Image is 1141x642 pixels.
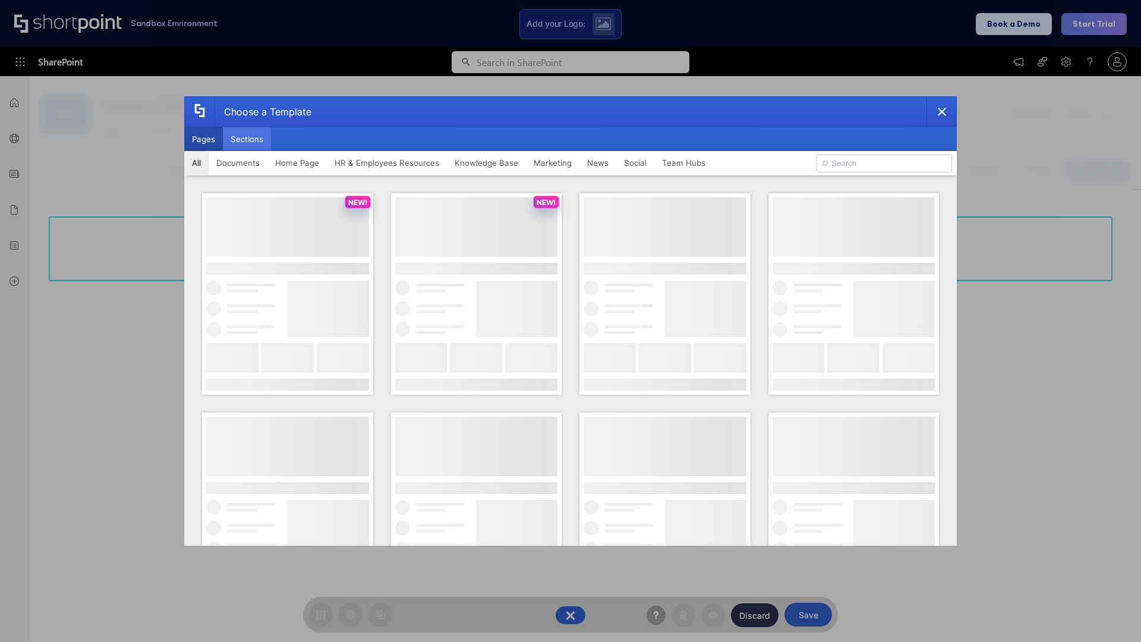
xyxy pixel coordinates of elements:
button: News [579,151,616,175]
button: Social [616,151,654,175]
button: Home Page [267,151,327,175]
button: HR & Employees Resources [327,151,447,175]
button: Documents [209,151,267,175]
button: Sections [223,127,271,151]
p: NEW! [348,198,367,207]
button: Team Hubs [654,151,713,175]
button: Knowledge Base [447,151,526,175]
button: Marketing [526,151,579,175]
input: Search [817,155,952,172]
p: NEW! [537,198,556,207]
button: Pages [184,127,223,151]
div: Choose a Template [215,97,311,127]
button: All [184,151,209,175]
iframe: Chat Widget [1082,585,1141,642]
div: template selector [184,96,957,546]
